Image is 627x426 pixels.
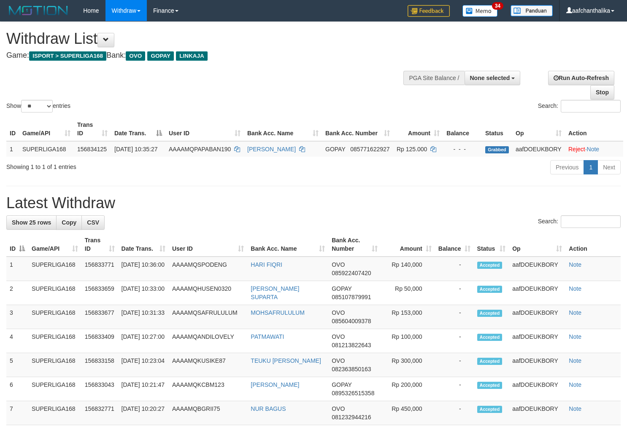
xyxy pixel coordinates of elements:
[477,358,503,365] span: Accepted
[477,382,503,389] span: Accepted
[561,215,621,228] input: Search:
[477,262,503,269] span: Accepted
[6,117,19,141] th: ID
[569,381,581,388] a: Note
[251,405,286,412] a: NUR BAGUS
[28,329,81,353] td: SUPERLIGA168
[28,233,81,257] th: Game/API: activate to sort column ascending
[590,85,614,99] a: Stop
[393,117,443,141] th: Amount: activate to sort column ascending
[6,4,70,17] img: MOTION_logo.png
[251,261,282,268] a: HARI FIQRI
[6,141,19,157] td: 1
[28,281,81,305] td: SUPERLIGA168
[12,219,51,226] span: Show 25 rows
[28,305,81,329] td: SUPERLIGA168
[169,146,231,153] span: AAAAMQPAPABAN190
[244,117,322,141] th: Bank Acc. Name: activate to sort column ascending
[332,405,345,412] span: OVO
[565,141,623,157] td: ·
[322,117,393,141] th: Bank Acc. Number: activate to sort column ascending
[548,71,614,85] a: Run Auto-Refresh
[332,390,374,397] span: Copy 0895326515358 to clipboard
[6,377,28,401] td: 6
[126,51,145,61] span: OVO
[332,381,351,388] span: GOPAY
[325,146,345,153] span: GOPAY
[477,286,503,293] span: Accepted
[509,281,565,305] td: aafDOEUKBORY
[435,305,474,329] td: -
[381,305,435,329] td: Rp 153,000
[509,401,565,425] td: aafDOEUKBORY
[114,146,157,153] span: [DATE] 10:35:27
[435,377,474,401] td: -
[587,146,600,153] a: Note
[446,145,478,153] div: - - -
[28,257,81,281] td: SUPERLIGA168
[435,257,474,281] td: -
[169,281,247,305] td: AAAAMQHUSEN0320
[561,100,621,113] input: Search:
[485,146,509,153] span: Grabbed
[477,406,503,413] span: Accepted
[509,233,565,257] th: Op: activate to sort column ascending
[443,117,482,141] th: Balance
[28,377,81,401] td: SUPERLIGA168
[19,141,74,157] td: SUPERLIGA168
[381,401,435,425] td: Rp 450,000
[6,329,28,353] td: 4
[6,353,28,377] td: 5
[251,285,299,300] a: [PERSON_NAME] SUPARTA
[569,309,581,316] a: Note
[465,71,521,85] button: None selected
[169,353,247,377] td: AAAAMQKUSIKE87
[565,233,621,257] th: Action
[6,159,255,171] div: Showing 1 to 1 of 1 entries
[28,353,81,377] td: SUPERLIGA168
[251,333,284,340] a: PATMAWATI
[169,233,247,257] th: User ID: activate to sort column ascending
[509,257,565,281] td: aafDOEUKBORY
[147,51,174,61] span: GOPAY
[408,5,450,17] img: Feedback.jpg
[6,100,70,113] label: Show entries
[81,353,118,377] td: 156833158
[381,353,435,377] td: Rp 300,000
[509,305,565,329] td: aafDOEUKBORY
[565,117,623,141] th: Action
[482,117,512,141] th: Status
[118,401,169,425] td: [DATE] 10:20:27
[332,285,351,292] span: GOPAY
[512,117,565,141] th: Op: activate to sort column ascending
[87,219,99,226] span: CSV
[435,329,474,353] td: -
[435,281,474,305] td: -
[81,329,118,353] td: 156833409
[328,233,381,257] th: Bank Acc. Number: activate to sort column ascending
[569,405,581,412] a: Note
[6,305,28,329] td: 3
[462,5,498,17] img: Button%20Memo.svg
[251,381,299,388] a: [PERSON_NAME]
[81,215,105,230] a: CSV
[165,117,244,141] th: User ID: activate to sort column ascending
[435,401,474,425] td: -
[584,160,598,174] a: 1
[6,30,410,47] h1: Withdraw List
[332,357,345,364] span: OVO
[477,334,503,341] span: Accepted
[169,377,247,401] td: AAAAMQKCBM123
[470,75,510,81] span: None selected
[332,294,371,300] span: Copy 085107879991 to clipboard
[169,305,247,329] td: AAAAMQSAFRULULUM
[81,281,118,305] td: 156833659
[381,257,435,281] td: Rp 140,000
[509,329,565,353] td: aafDOEUKBORY
[169,401,247,425] td: AAAAMQBGRII75
[332,342,371,348] span: Copy 081213822643 to clipboard
[81,401,118,425] td: 156832771
[81,377,118,401] td: 156833043
[56,215,82,230] a: Copy
[569,261,581,268] a: Note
